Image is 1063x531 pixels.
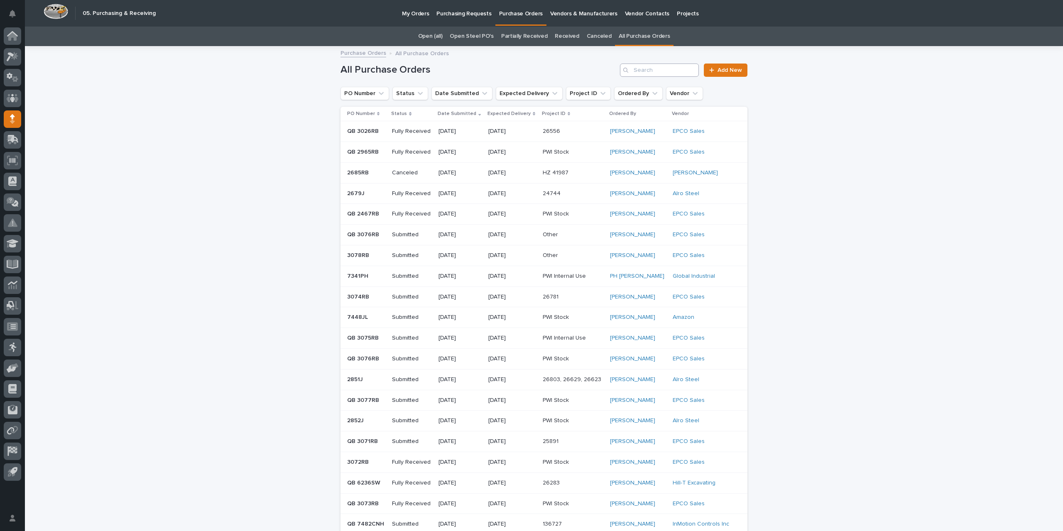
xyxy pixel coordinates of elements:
[340,328,747,349] tr: QB 3075RBQB 3075RB Submitted[DATE][DATE]PWI Internal UsePWI Internal Use [PERSON_NAME] EPCO Sales
[392,417,432,424] p: Submitted
[543,250,560,259] p: Other
[395,48,449,57] p: All Purchase Orders
[438,273,482,280] p: [DATE]
[392,169,432,176] p: Canceled
[347,519,386,528] p: QB 7482CNH
[347,147,380,156] p: QB 2965RB
[347,457,370,466] p: 3072RB
[673,314,694,321] a: Amazon
[438,109,476,118] p: Date Submitted
[673,190,699,197] a: Alro Steel
[673,500,705,507] a: EPCO Sales
[543,292,560,301] p: 26781
[438,355,482,362] p: [DATE]
[347,168,370,176] p: 2685RB
[340,472,747,493] tr: QB 6236SWQB 6236SW Fully Received[DATE][DATE]2628326283 [PERSON_NAME] Hill-T Excavating
[620,64,699,77] div: Search
[610,210,655,218] a: [PERSON_NAME]
[438,500,482,507] p: [DATE]
[347,354,381,362] p: QB 3076RB
[488,376,536,383] p: [DATE]
[438,459,482,466] p: [DATE]
[610,335,655,342] a: [PERSON_NAME]
[673,335,705,342] a: EPCO Sales
[347,395,381,404] p: QB 3077RB
[610,417,655,424] a: [PERSON_NAME]
[543,230,560,238] p: Other
[340,411,747,431] tr: 2852J2852J Submitted[DATE][DATE]PWI StockPWI Stock [PERSON_NAME] Alro Steel
[610,480,655,487] a: [PERSON_NAME]
[543,478,561,487] p: 26283
[673,480,715,487] a: Hill-T Excavating
[543,354,571,362] p: PWI Stock
[610,169,655,176] a: [PERSON_NAME]
[340,64,617,76] h1: All Purchase Orders
[610,500,655,507] a: [PERSON_NAME]
[488,128,536,135] p: [DATE]
[347,333,380,342] p: QB 3075RB
[673,273,715,280] a: Global Industrial
[392,231,432,238] p: Submitted
[392,87,428,100] button: Status
[438,480,482,487] p: [DATE]
[543,126,562,135] p: 26556
[347,436,380,445] p: QB 3071RB
[673,459,705,466] a: EPCO Sales
[438,417,482,424] p: [DATE]
[673,231,705,238] a: EPCO Sales
[340,452,747,472] tr: 3072RB3072RB Fully Received[DATE][DATE]PWI StockPWI Stock [PERSON_NAME] EPCO Sales
[438,438,482,445] p: [DATE]
[488,314,536,321] p: [DATE]
[438,252,482,259] p: [DATE]
[392,355,432,362] p: Submitted
[673,521,729,528] a: InMotion Controls Inc
[431,87,492,100] button: Date Submitted
[543,416,571,424] p: PWI Stock
[450,27,493,46] a: Open Steel PO's
[488,252,536,259] p: [DATE]
[610,459,655,466] a: [PERSON_NAME]
[347,109,375,118] p: PO Number
[438,128,482,135] p: [DATE]
[347,230,381,238] p: QB 3076RB
[340,121,747,142] tr: QB 3026RBQB 3026RB Fully Received[DATE][DATE]2655626556 [PERSON_NAME] EPCO Sales
[610,521,655,528] a: [PERSON_NAME]
[488,273,536,280] p: [DATE]
[487,109,531,118] p: Expected Delivery
[614,87,663,100] button: Ordered By
[543,499,571,507] p: PWI Stock
[340,162,747,183] tr: 2685RB2685RB Canceled[DATE][DATE]HZ 41987HZ 41987 [PERSON_NAME] [PERSON_NAME]
[438,231,482,238] p: [DATE]
[340,286,747,307] tr: 3074RB3074RB Submitted[DATE][DATE]2678126781 [PERSON_NAME] EPCO Sales
[673,417,699,424] a: Alro Steel
[543,436,560,445] p: 25891
[438,521,482,528] p: [DATE]
[610,294,655,301] a: [PERSON_NAME]
[543,271,588,280] p: PWI Internal Use
[347,292,371,301] p: 3074RB
[392,294,432,301] p: Submitted
[718,67,742,73] span: Add New
[340,493,747,514] tr: QB 3073RBQB 3073RB Fully Received[DATE][DATE]PWI StockPWI Stock [PERSON_NAME] EPCO Sales
[418,27,443,46] a: Open (all)
[347,416,365,424] p: 2852J
[610,231,655,238] a: [PERSON_NAME]
[340,390,747,411] tr: QB 3077RBQB 3077RB Submitted[DATE][DATE]PWI StockPWI Stock [PERSON_NAME] EPCO Sales
[673,149,705,156] a: EPCO Sales
[488,210,536,218] p: [DATE]
[10,10,21,23] div: Notifications
[609,109,636,118] p: Ordered By
[347,188,366,197] p: 2679J
[392,500,432,507] p: Fully Received
[392,314,432,321] p: Submitted
[673,294,705,301] a: EPCO Sales
[347,478,382,487] p: QB 6236SW
[555,27,579,46] a: Received
[543,147,571,156] p: PWI Stock
[672,109,689,118] p: Vendor
[392,149,432,156] p: Fully Received
[392,480,432,487] p: Fully Received
[666,87,703,100] button: Vendor
[340,266,747,286] tr: 7341PH7341PH Submitted[DATE][DATE]PWI Internal UsePWI Internal Use PH [PERSON_NAME] Global Indust...
[347,312,370,321] p: 7448JL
